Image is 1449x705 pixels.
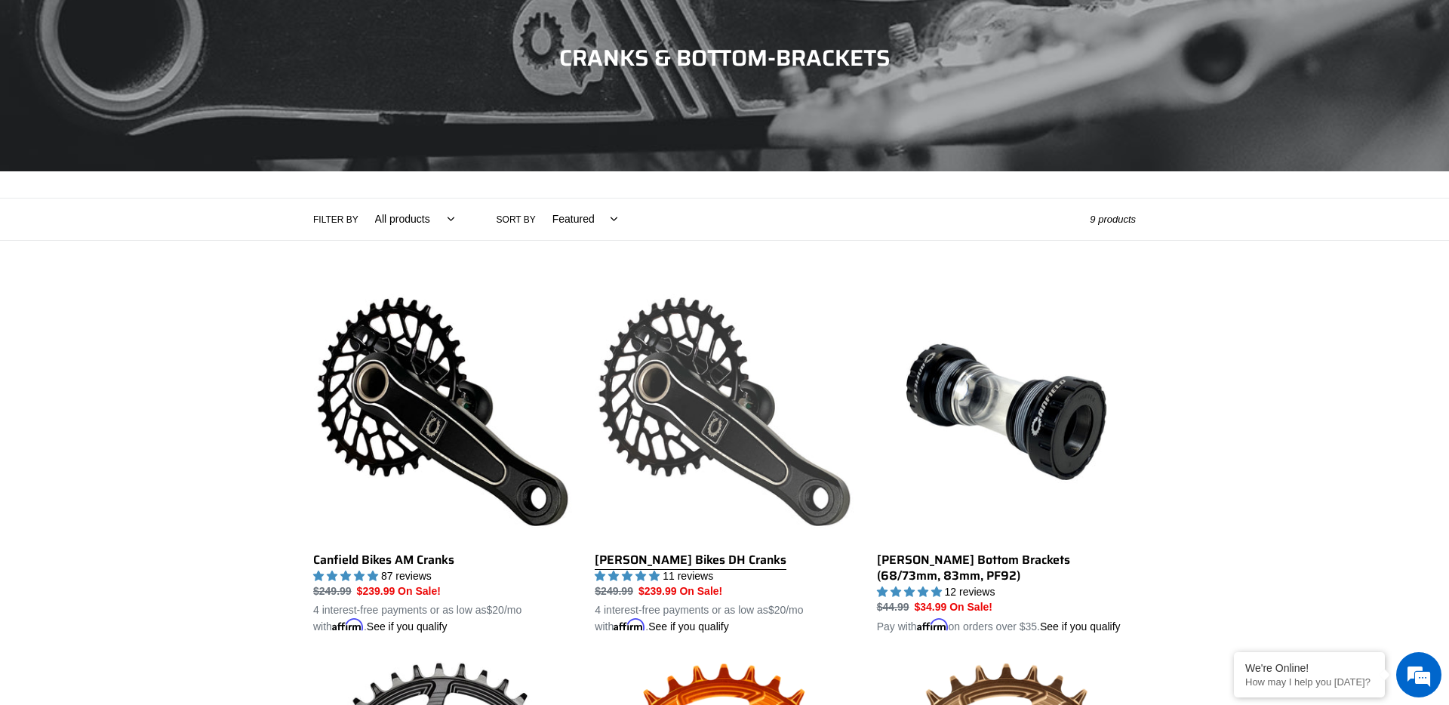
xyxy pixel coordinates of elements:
[1090,214,1136,225] span: 9 products
[559,40,891,75] span: CRANKS & BOTTOM-BRACKETS
[497,213,536,226] label: Sort by
[1245,662,1374,674] div: We're Online!
[1245,676,1374,688] p: How may I help you today?
[313,213,358,226] label: Filter by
